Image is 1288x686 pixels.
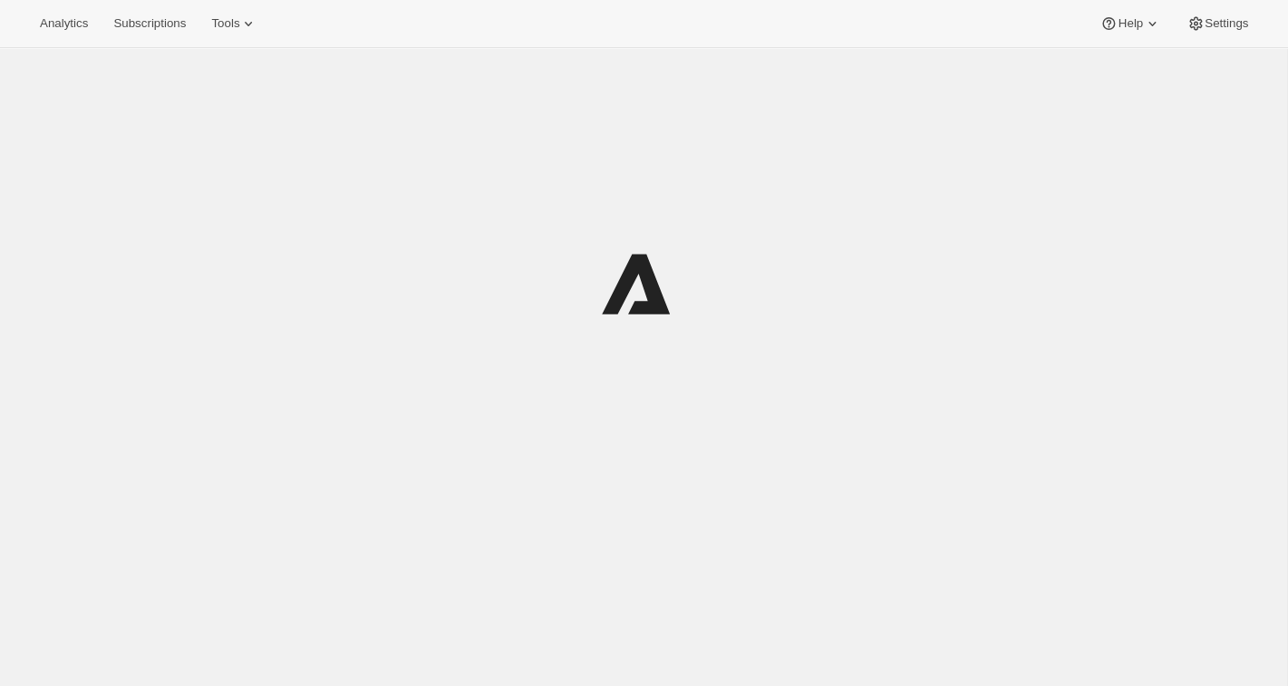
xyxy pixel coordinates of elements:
[102,11,197,36] button: Subscriptions
[1118,16,1142,31] span: Help
[211,16,239,31] span: Tools
[29,11,99,36] button: Analytics
[113,16,186,31] span: Subscriptions
[1205,16,1248,31] span: Settings
[40,16,88,31] span: Analytics
[200,11,268,36] button: Tools
[1176,11,1259,36] button: Settings
[1089,11,1171,36] button: Help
